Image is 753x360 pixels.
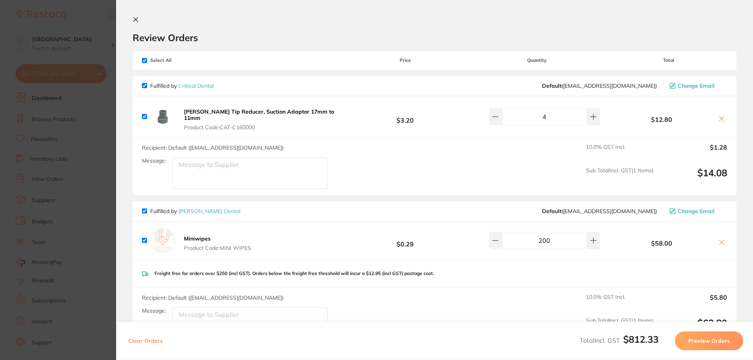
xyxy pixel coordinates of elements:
label: Message: [142,157,166,164]
a: Critical Dental [178,82,214,89]
span: info@criticaldental.com.au [542,83,657,89]
span: Recipient: Default ( [EMAIL_ADDRESS][DOMAIN_NAME] ) [142,294,284,301]
span: Select All [142,58,220,63]
span: Quantity [464,58,610,63]
span: 10.0 % GST Incl. [586,144,653,161]
button: [PERSON_NAME] Tip Reducer, Suction Adaptor 17mm to 11mm Product Code:CAT-C160000 [182,108,347,131]
b: $3.20 [347,109,464,124]
p: Freight free for orders over $250 (incl GST). Orders below the freight free threshold will incur ... [155,271,434,276]
span: sales@piksters.com [542,208,657,214]
h2: Review Orders [133,32,737,43]
button: Change Email [667,208,727,215]
label: Message: [142,308,166,314]
output: $1.28 [660,144,727,161]
b: [PERSON_NAME] Tip Reducer, Suction Adaptor 17mm to 11mm [184,108,334,121]
b: $12.80 [610,116,713,123]
span: Sub Total Incl. GST ( 1 Items) [586,317,653,339]
span: Change Email [678,83,715,89]
span: Product Code: MINI WIPES [184,245,251,251]
span: Total Incl. GST [580,336,658,344]
output: $5.80 [660,294,727,311]
button: Preview Orders [675,331,743,350]
button: Clear Orders [126,331,165,350]
img: cXF0c3hnbg [150,104,175,129]
a: [PERSON_NAME] Dental [178,208,240,215]
b: Default [542,208,562,215]
b: Miniwipes [184,235,211,242]
b: $812.33 [623,333,658,345]
output: $14.08 [660,167,727,189]
b: $0.29 [347,233,464,248]
b: Default [542,82,562,89]
img: empty.jpg [150,228,175,253]
span: 10.0 % GST Incl. [586,294,653,311]
output: $63.80 [660,317,727,339]
b: $58.00 [610,240,713,247]
span: Price [347,58,464,63]
button: Miniwipes Product Code:MINI WIPES [182,235,253,251]
span: Product Code: CAT-C160000 [184,124,344,130]
span: Sub Total Incl. GST ( 1 Items) [586,167,653,189]
span: Recipient: Default ( [EMAIL_ADDRESS][DOMAIN_NAME] ) [142,144,284,151]
p: Fulfilled by [150,208,240,214]
p: Fulfilled by [150,83,214,89]
button: Change Email [667,82,727,89]
span: Total [610,58,727,63]
span: Change Email [678,208,715,214]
